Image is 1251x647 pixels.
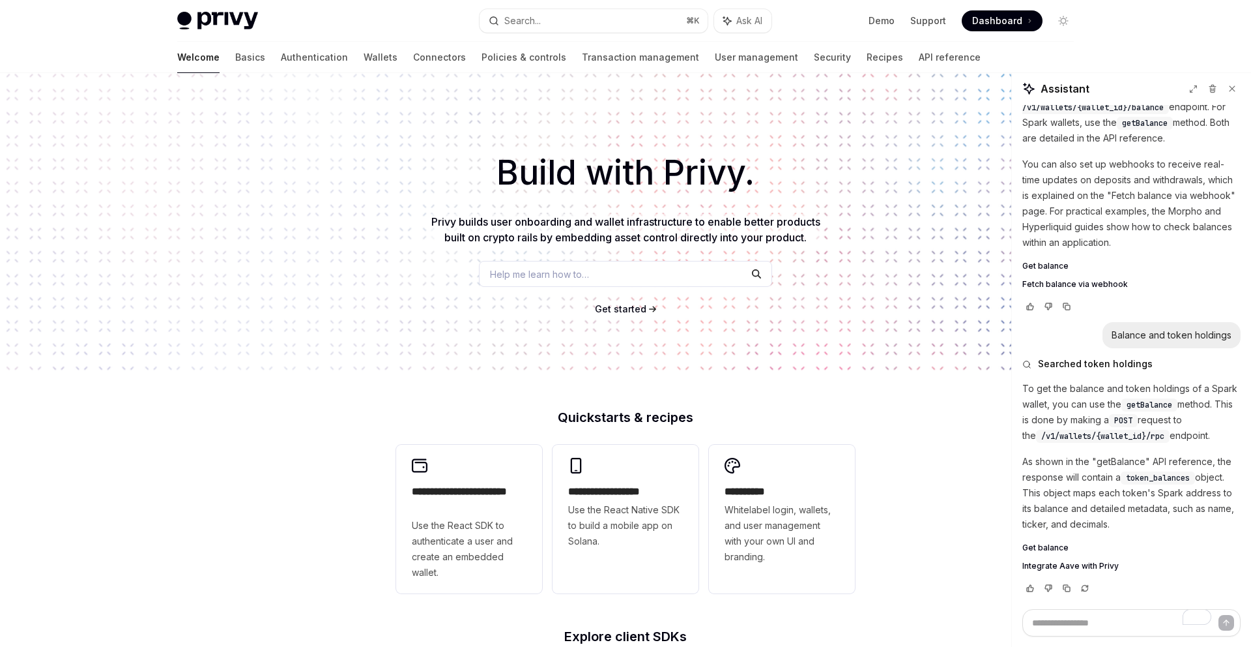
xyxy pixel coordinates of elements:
a: Welcome [177,42,220,73]
a: Dashboard [962,10,1042,31]
h1: Build with Privy. [21,147,1230,198]
p: You can also set up webhooks to receive real-time updates on deposits and withdrawals, which is e... [1022,157,1241,250]
a: Recipes [867,42,903,73]
span: Use the React SDK to authenticate a user and create an embedded wallet. [412,518,526,580]
a: Authentication [281,42,348,73]
button: Send message [1218,615,1234,631]
span: Get balance [1022,543,1069,553]
span: Get balance [1022,261,1069,271]
img: light logo [177,12,258,30]
span: Integrate Aave with Privy [1022,561,1119,571]
p: As shown in the "getBalance" API reference, the response will contain a object. This object maps ... [1022,454,1241,532]
a: Basics [235,42,265,73]
a: **** *****Whitelabel login, wallets, and user management with your own UI and branding. [709,445,855,594]
span: Privy builds user onboarding and wallet infrastructure to enable better products built on crypto ... [431,215,820,244]
a: Get balance [1022,543,1241,553]
a: Fetch balance via webhook [1022,279,1241,290]
span: getBalance [1127,400,1172,410]
div: Balance and token holdings [1112,329,1231,342]
a: API reference [919,42,981,73]
span: ⌘ K [686,16,700,26]
textarea: To enrich screen reader interactions, please activate Accessibility in Grammarly extension settings [1022,609,1241,637]
button: Toggle dark mode [1053,10,1074,31]
span: Help me learn how to… [490,267,589,281]
a: Security [814,42,851,73]
span: Ask AI [736,14,762,27]
p: You can get a wallet's balance using the endpoint. For Spark wallets, use the method. Both are de... [1022,83,1241,146]
a: Get started [595,303,646,316]
a: Integrate Aave with Privy [1022,561,1241,571]
button: Ask AI [714,9,771,33]
div: Search... [504,13,541,29]
a: Support [910,14,946,27]
span: getBalance [1122,118,1168,128]
span: Fetch balance via webhook [1022,279,1128,290]
a: Connectors [413,42,466,73]
span: Use the React Native SDK to build a mobile app on Solana. [568,502,683,549]
a: Demo [869,14,895,27]
p: To get the balance and token holdings of a Spark wallet, you can use the method. This is done by ... [1022,381,1241,444]
button: Searched token holdings [1022,357,1241,370]
span: Dashboard [972,14,1022,27]
span: Searched token holdings [1038,357,1153,370]
a: Policies & controls [482,42,566,73]
button: Search...⌘K [480,9,708,33]
a: Transaction management [582,42,699,73]
span: Assistant [1041,81,1089,97]
span: /v1/wallets/{wallet_id}/rpc [1041,431,1164,442]
a: User management [715,42,798,73]
h2: Explore client SDKs [396,630,855,643]
span: Get started [595,303,646,314]
h2: Quickstarts & recipes [396,411,855,424]
span: Whitelabel login, wallets, and user management with your own UI and branding. [725,502,839,565]
span: token_balances [1126,473,1190,483]
a: Wallets [364,42,397,73]
span: POST [1114,415,1132,426]
a: Get balance [1022,261,1241,271]
a: **** **** **** ***Use the React Native SDK to build a mobile app on Solana. [553,445,698,594]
